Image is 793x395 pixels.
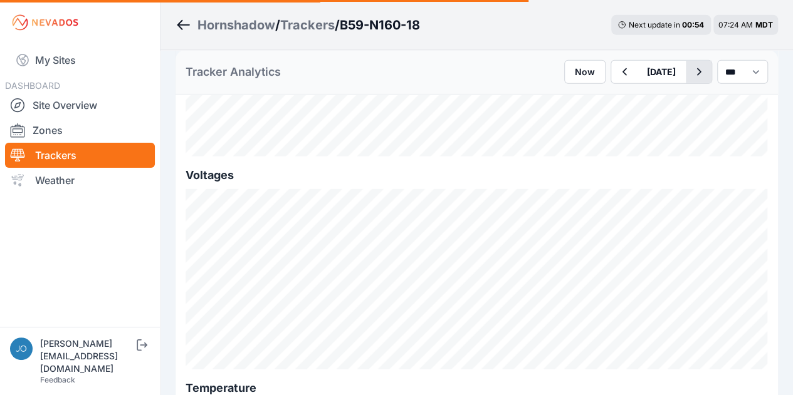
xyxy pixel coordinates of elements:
[197,16,275,34] a: Hornshadow
[186,167,768,184] h2: Voltages
[5,80,60,91] span: DASHBOARD
[335,16,340,34] span: /
[637,61,686,83] button: [DATE]
[5,143,155,168] a: Trackers
[5,45,155,75] a: My Sites
[629,20,680,29] span: Next update in
[5,93,155,118] a: Site Overview
[40,375,75,384] a: Feedback
[176,9,420,41] nav: Breadcrumb
[755,20,773,29] span: MDT
[340,16,420,34] h3: B59-N160-18
[564,60,606,84] button: Now
[280,16,335,34] a: Trackers
[682,20,705,30] div: 00 : 54
[275,16,280,34] span: /
[5,118,155,143] a: Zones
[10,337,33,360] img: jos@nevados.solar
[5,168,155,193] a: Weather
[40,337,134,375] div: [PERSON_NAME][EMAIL_ADDRESS][DOMAIN_NAME]
[718,20,753,29] span: 07:24 AM
[10,13,80,33] img: Nevados
[186,63,281,81] h2: Tracker Analytics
